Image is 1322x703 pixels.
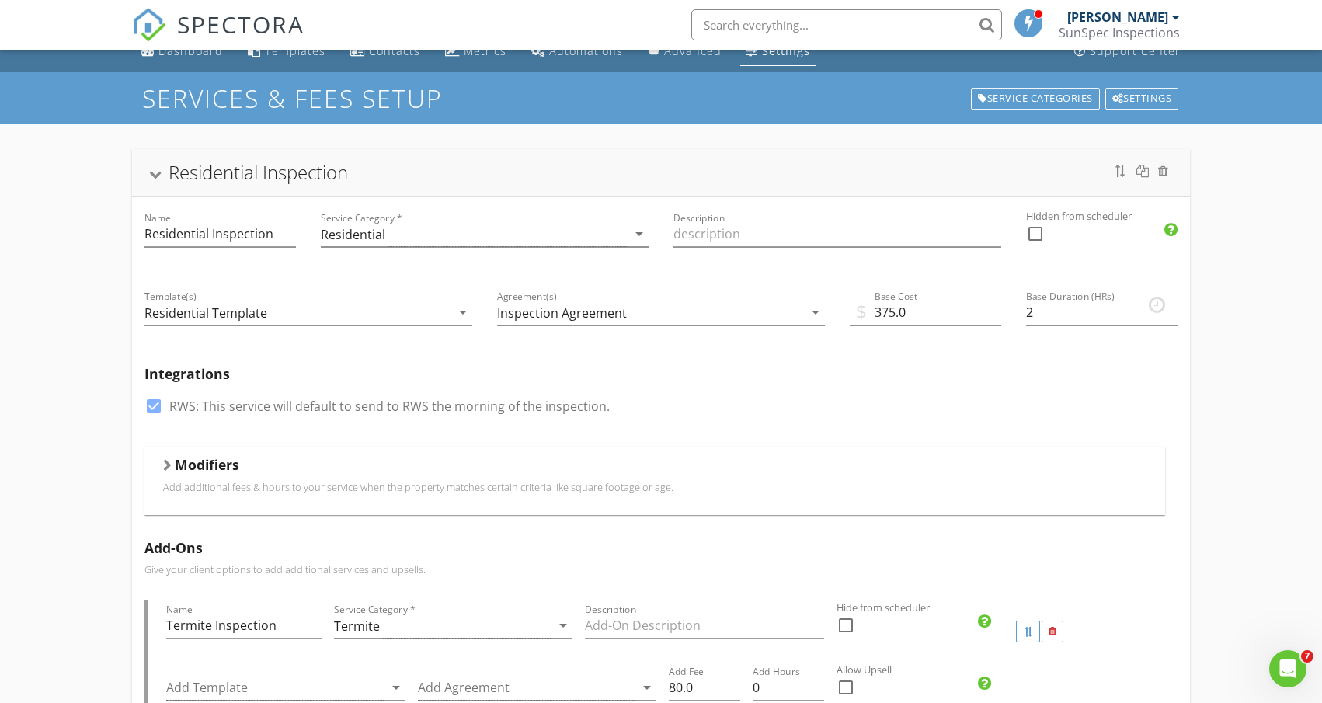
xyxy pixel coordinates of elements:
[1269,650,1306,687] iframe: Intercom live chat
[549,44,623,58] div: Automations
[837,663,1302,677] label: Allow Upsell
[969,86,1101,111] a: Service Categories
[971,88,1100,110] div: Service Categories
[177,8,304,40] span: SPECTORA
[1067,9,1168,25] div: [PERSON_NAME]
[369,44,420,58] div: Contacts
[321,228,385,242] div: Residential
[837,600,1302,615] label: Hide from scheduler
[175,457,239,472] h5: Modifiers
[638,678,656,697] i: arrow_drop_down
[144,306,267,320] div: Residential Template
[1090,44,1181,58] div: Support Center
[806,303,825,322] i: arrow_drop_down
[144,366,1178,381] h5: Integrations
[691,9,1002,40] input: Search everything...
[344,37,426,66] a: Contacts
[630,224,649,243] i: arrow_drop_down
[454,303,472,322] i: arrow_drop_down
[464,44,506,58] div: Metrics
[169,398,610,414] label: RWS: This service will default to send to RWS the morning of the inspection.
[132,21,304,54] a: SPECTORA
[753,675,824,701] input: Add Hours
[762,44,810,58] div: Settings
[525,37,629,66] a: Automations (Basic)
[1026,300,1178,325] input: Base Duration (HRs)
[673,221,1001,247] input: Description
[334,619,380,633] div: Termite
[740,37,816,66] a: Settings
[554,616,572,635] i: arrow_drop_down
[169,159,348,185] div: Residential Inspection
[166,613,322,639] input: Name
[144,221,296,247] input: Name
[387,678,405,697] i: arrow_drop_down
[163,481,1146,493] p: Add additional fees & hours to your service when the property matches certain criteria like squar...
[856,298,867,325] span: $
[1068,37,1187,66] a: Support Center
[144,563,1178,576] p: Give your client options to add additional services and upsells.
[642,37,728,66] a: Advanced
[1104,86,1181,111] a: Settings
[1105,88,1179,110] div: Settings
[669,675,740,701] input: Add Fee
[585,613,823,639] input: Description
[142,85,1180,112] h1: SERVICES & FEES SETUP
[850,300,1001,325] input: Base Cost
[664,44,722,58] div: Advanced
[132,8,166,42] img: The Best Home Inspection Software - Spectora
[439,37,513,66] a: Metrics
[497,306,627,320] div: Inspection Agreement
[1059,25,1180,40] div: SunSpec Inspections
[1301,650,1313,663] span: 7
[144,540,1178,555] h5: Add-Ons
